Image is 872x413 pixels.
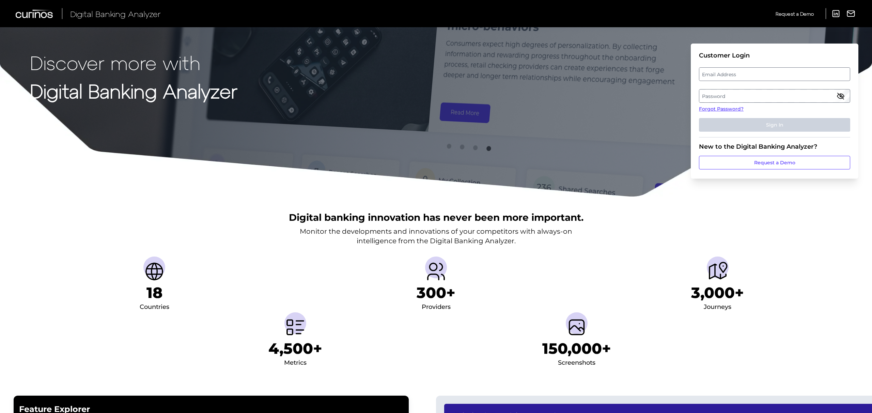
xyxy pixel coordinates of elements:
h1: 150,000+ [542,340,611,358]
img: Curinos [16,10,54,18]
div: Countries [140,302,169,313]
img: Metrics [284,316,306,338]
p: Discover more with [30,52,237,73]
div: Customer Login [699,52,850,59]
img: Countries [143,261,165,282]
h1: 300+ [417,284,455,302]
h2: Digital banking innovation has never been more important. [289,211,583,224]
label: Email Address [699,68,850,80]
span: Request a Demo [776,11,814,17]
div: Journeys [704,302,731,313]
img: Journeys [707,261,729,282]
div: Screenshots [558,358,595,368]
label: Password [699,90,850,102]
h1: 18 [146,284,162,302]
img: Screenshots [566,316,588,338]
a: Request a Demo [699,156,850,169]
strong: Digital Banking Analyzer [30,79,237,102]
div: New to the Digital Banking Analyzer? [699,143,850,150]
div: Metrics [284,358,307,368]
a: Request a Demo [776,8,814,19]
span: Digital Banking Analyzer [70,9,161,19]
h1: 4,500+ [268,340,322,358]
h1: 3,000+ [691,284,744,302]
button: Sign In [699,118,850,132]
p: Monitor the developments and innovations of your competitors with always-on intelligence from the... [300,227,572,246]
a: Forgot Password? [699,105,850,113]
img: Providers [425,261,447,282]
div: Providers [422,302,451,313]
